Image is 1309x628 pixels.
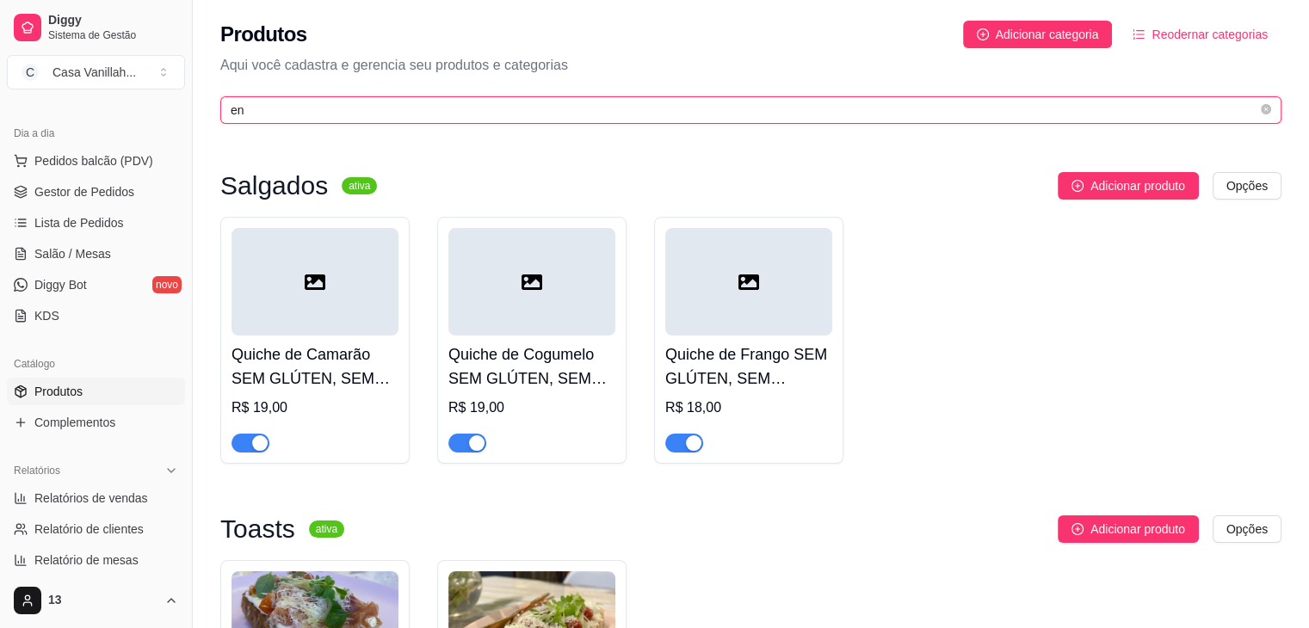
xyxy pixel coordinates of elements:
a: Produtos [7,378,185,405]
h4: Quiche de Camarão SEM GLÚTEN, SEM LACTOSE [232,342,398,391]
a: Diggy Botnovo [7,271,185,299]
button: Select a team [7,55,185,89]
button: Opções [1213,515,1281,543]
span: Relatório de mesas [34,551,139,569]
span: Adicionar produto [1090,176,1185,195]
div: Catálogo [7,350,185,378]
span: plus-circle [1071,523,1084,535]
a: Salão / Mesas [7,240,185,268]
span: C [22,64,39,81]
h2: Produtos [220,21,307,48]
span: Salão / Mesas [34,245,111,262]
span: Opções [1226,520,1268,539]
sup: ativa [342,177,377,194]
h4: Quiche de Frango SEM GLÚTEN, SEM LACTOSE [665,342,832,391]
span: 13 [48,593,157,608]
a: KDS [7,302,185,329]
a: Lista de Pedidos [7,209,185,237]
p: Aqui você cadastra e gerencia seu produtos e categorias [220,55,1281,76]
button: 13 [7,580,185,621]
a: Complementos [7,409,185,436]
div: R$ 18,00 [665,397,832,418]
button: Adicionar produto [1058,172,1199,200]
a: Relatórios de vendas [7,484,185,512]
span: plus-circle [1071,180,1084,192]
button: Adicionar produto [1058,515,1199,543]
span: KDS [34,307,59,324]
span: plus-circle [977,28,989,40]
a: DiggySistema de Gestão [7,7,185,48]
button: Reodernar categorias [1119,21,1281,48]
span: Gestor de Pedidos [34,183,134,200]
span: Relatório de clientes [34,520,144,538]
span: Lista de Pedidos [34,214,124,231]
h3: Salgados [220,175,328,196]
button: Pedidos balcão (PDV) [7,147,185,175]
sup: ativa [309,520,344,538]
span: Produtos [34,383,83,400]
div: R$ 19,00 [448,397,615,418]
input: Buscar por nome ou código do produto [231,101,1257,120]
span: Diggy [48,13,178,28]
span: Diggy Bot [34,276,87,293]
span: Opções [1226,176,1268,195]
div: R$ 19,00 [232,397,398,418]
span: Reodernar categorias [1152,25,1268,44]
span: Adicionar categoria [996,25,1099,44]
span: Relatórios [14,464,60,477]
a: Relatório de mesas [7,546,185,574]
div: Casa Vanillah ... [52,64,136,81]
span: Pedidos balcão (PDV) [34,152,153,169]
div: Dia a dia [7,120,185,147]
span: Relatórios de vendas [34,489,148,507]
span: ordered-list [1133,28,1145,40]
button: Opções [1213,172,1281,200]
h4: Quiche de Cogumelo SEM GLÚTEN, SEM LACTOSE [448,342,615,391]
span: close-circle [1261,104,1271,114]
h3: Toasts [220,519,295,539]
span: Sistema de Gestão [48,28,178,42]
span: Complementos [34,414,115,431]
span: Adicionar produto [1090,520,1185,539]
button: Adicionar categoria [963,21,1113,48]
span: close-circle [1261,102,1271,119]
a: Gestor de Pedidos [7,178,185,206]
a: Relatório de clientes [7,515,185,543]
